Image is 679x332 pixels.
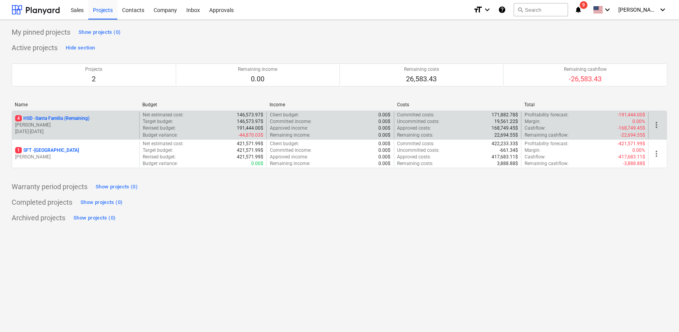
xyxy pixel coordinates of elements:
p: Budget variance : [143,132,178,139]
p: Remaining income : [270,132,310,139]
span: 4 [15,115,22,121]
p: -421,571.99$ [618,141,645,147]
p: 22,694.55$ [494,132,518,139]
p: -26,583.43 [564,74,607,84]
p: 2 [86,74,103,84]
p: Profitability forecast : [525,112,569,118]
div: Budget [142,102,264,107]
p: Approved income : [270,125,308,132]
p: 0.00 [238,74,278,84]
div: 1SFT -[GEOGRAPHIC_DATA][PERSON_NAME] [15,147,136,160]
p: HSD - Santa Familia (Remaining) [15,115,89,122]
div: Widget de chat [640,295,679,332]
p: Net estimated cost : [143,112,184,118]
p: Cashflow : [525,154,546,160]
p: 0.00% [632,118,645,125]
p: Warranty period projects [12,182,87,191]
p: Projects [86,66,103,73]
p: Approved costs : [397,154,431,160]
p: 168,749.45$ [492,125,518,132]
p: -417,683.11$ [618,154,645,160]
p: Target budget : [143,147,173,154]
div: Costs [397,102,518,107]
p: Revised budget : [143,154,176,160]
p: Committed income : [270,147,311,154]
p: Remaining cashflow : [525,132,569,139]
p: [DATE] - [DATE] [15,128,136,135]
p: 146,573.97$ [237,118,263,125]
span: 1 [15,147,22,153]
span: more_vert [652,120,661,130]
p: Remaining cashflow : [525,160,569,167]
p: Profitability forecast : [525,141,569,147]
p: Client budget : [270,141,299,147]
p: 421,571.99$ [237,154,263,160]
p: 171,882.78$ [492,112,518,118]
p: 0.00$ [379,112,391,118]
p: Archived projects [12,213,65,223]
p: My pinned projects [12,28,70,37]
p: Margin : [525,118,541,125]
p: 0.00$ [379,125,391,132]
div: Show projects (0) [73,214,115,223]
button: Show projects (0) [77,26,122,39]
p: 0.00$ [379,141,391,147]
p: -661.34$ [499,147,518,154]
p: 422,233.33$ [492,141,518,147]
i: keyboard_arrow_down [603,5,612,14]
i: format_size [473,5,483,14]
span: [PERSON_NAME] [618,7,657,13]
button: Show projects (0) [94,181,140,193]
p: -3,888.88$ [623,160,645,167]
span: search [517,7,523,13]
p: -22,694.55$ [620,132,645,139]
p: Margin : [525,147,541,154]
p: 146,573.97$ [237,112,263,118]
p: SFT - [GEOGRAPHIC_DATA] [15,147,79,154]
p: 0.00$ [379,147,391,154]
p: Cashflow : [525,125,546,132]
p: Committed costs : [397,141,435,147]
p: Budget variance : [143,160,178,167]
i: notifications [574,5,582,14]
p: 0.00$ [379,160,391,167]
p: Remaining costs : [397,132,434,139]
div: Total [524,102,646,107]
button: Show projects (0) [79,196,124,209]
p: [PERSON_NAME] [15,154,136,160]
p: Completed projects [12,198,72,207]
p: Remaining costs [404,66,439,73]
button: Search [514,3,568,16]
p: -191,444.00$ [618,112,645,118]
div: Hide section [66,44,95,53]
p: 417,683.11$ [492,154,518,160]
p: Committed income : [270,118,311,125]
p: Committed costs : [397,112,435,118]
p: -44,870.03$ [238,132,263,139]
span: 9 [580,1,588,9]
p: Approved income : [270,154,308,160]
p: Client budget : [270,112,299,118]
div: Show projects (0) [80,198,122,207]
p: 421,571.99$ [237,141,263,147]
p: 19,561.22$ [494,118,518,125]
p: 0.00$ [251,160,263,167]
span: more_vert [652,149,661,158]
p: Target budget : [143,118,173,125]
p: 0.00$ [379,132,391,139]
p: [PERSON_NAME] [15,122,136,128]
i: keyboard_arrow_down [483,5,492,14]
p: Remaining cashflow [564,66,607,73]
p: 191,444.00$ [237,125,263,132]
p: 3,888.88$ [497,160,518,167]
p: Uncommitted costs : [397,118,440,125]
iframe: Chat Widget [640,295,679,332]
p: -168,749.45$ [618,125,645,132]
p: Uncommitted costs : [397,147,440,154]
button: Hide section [64,42,97,54]
div: Name [15,102,136,107]
p: Remaining income [238,66,278,73]
p: Active projects [12,43,58,53]
i: Knowledge base [498,5,506,14]
div: Show projects (0) [96,183,138,191]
